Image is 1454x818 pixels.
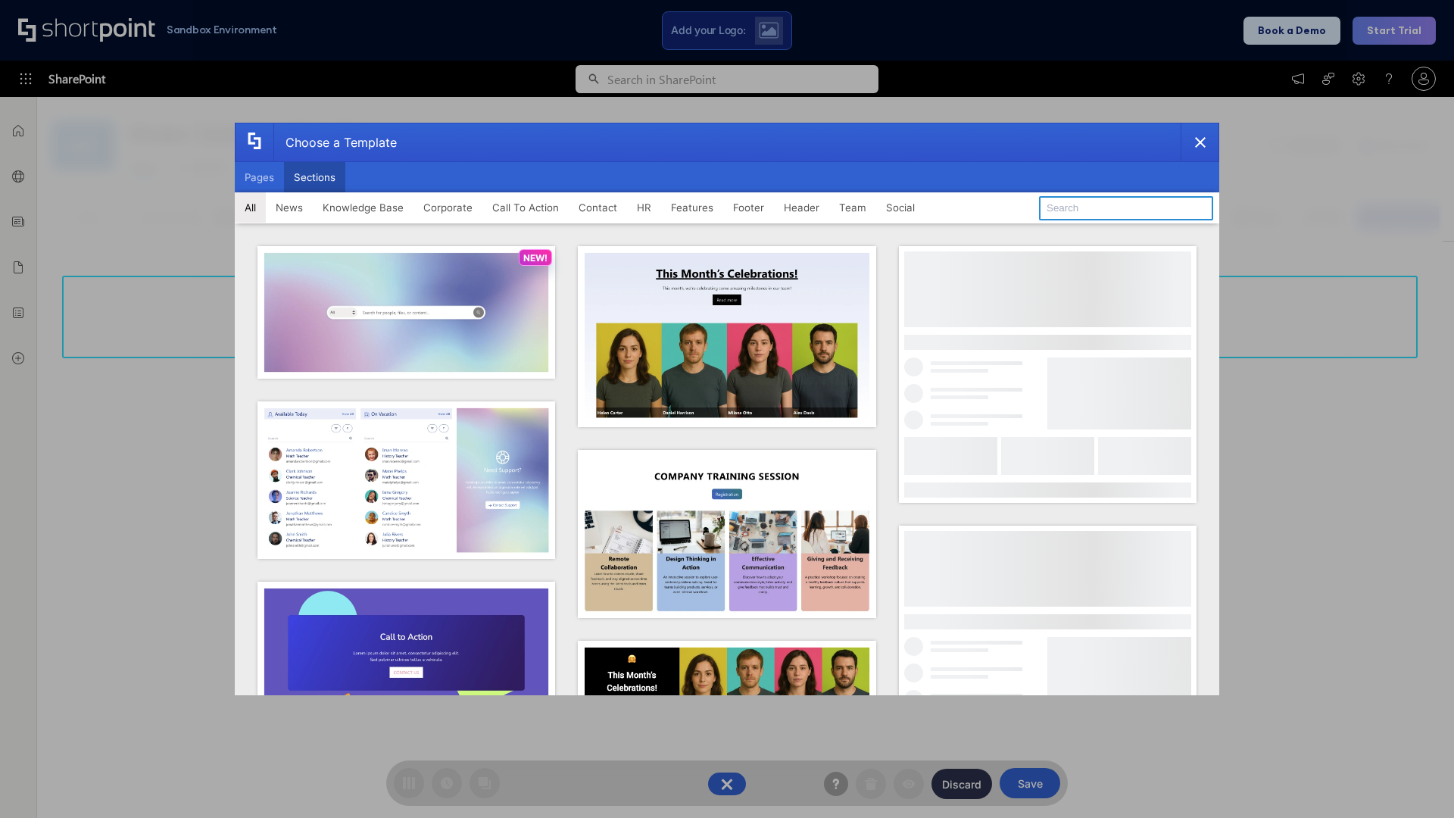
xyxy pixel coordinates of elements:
button: All [235,192,266,223]
button: Team [829,192,876,223]
button: Footer [723,192,774,223]
button: HR [627,192,661,223]
div: Choose a Template [273,123,397,161]
button: Header [774,192,829,223]
button: Corporate [413,192,482,223]
div: template selector [235,123,1219,695]
button: News [266,192,313,223]
iframe: Chat Widget [1378,745,1454,818]
input: Search [1039,196,1213,220]
button: Knowledge Base [313,192,413,223]
button: Pages [235,162,284,192]
button: Call To Action [482,192,569,223]
button: Contact [569,192,627,223]
button: Sections [284,162,345,192]
button: Social [876,192,925,223]
p: NEW! [523,252,548,264]
button: Features [661,192,723,223]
